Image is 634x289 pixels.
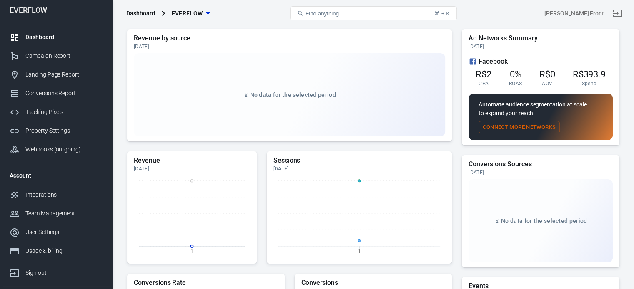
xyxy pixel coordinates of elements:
h5: Ad Networks Summary [469,34,613,42]
h5: Conversions [301,279,446,287]
span: R$393.9 [572,69,606,79]
span: Spend [582,80,597,87]
div: Sign out [25,269,103,277]
a: Conversions Report [3,84,110,103]
button: EVERFLOW [168,6,213,21]
div: [DATE] [134,165,250,172]
div: Campaign Report [25,52,103,60]
span: EVERFLOW [172,8,203,19]
button: Connect More Networks [479,121,560,134]
span: No data for the selected period [501,217,587,224]
div: Team Management [25,209,103,218]
a: User Settings [3,223,110,242]
span: R$0 [539,69,555,79]
span: AOV [542,80,552,87]
button: Find anything...⌘ + K [290,6,457,20]
span: No data for the selected period [250,91,336,98]
span: ROAS [509,80,522,87]
div: Landing Page Report [25,70,103,79]
p: Automate audience segmentation at scale to expand your reach [479,100,603,118]
div: EVERFLOW [3,7,110,14]
span: CPA [479,80,489,87]
div: Integrations [25,190,103,199]
div: ⌘ + K [434,10,450,17]
div: [DATE] [273,165,446,172]
a: Dashboard [3,28,110,47]
a: Tracking Pixels [3,103,110,121]
svg: Facebook Ads [469,57,477,67]
div: Facebook [469,57,613,67]
div: User Settings [25,228,103,237]
li: Account [3,165,110,185]
a: Landing Page Report [3,65,110,84]
span: Find anything... [306,10,343,17]
h5: Revenue by source [134,34,445,42]
a: Team Management [3,204,110,223]
div: Account id: KGa5hiGJ [544,9,604,18]
div: [DATE] [134,43,445,50]
div: Webhooks (outgoing) [25,145,103,154]
tspan: 1 [358,248,361,254]
a: Campaign Report [3,47,110,65]
div: Property Settings [25,126,103,135]
div: Tracking Pixels [25,108,103,116]
h5: Revenue [134,156,250,165]
span: 0% [509,69,521,79]
a: Sign out [607,3,627,23]
a: Webhooks (outgoing) [3,140,110,159]
div: Dashboard [25,33,103,42]
span: R$2 [476,69,491,79]
div: [DATE] [469,169,613,176]
div: Usage & billing [25,247,103,255]
h5: Conversions Rate [134,279,278,287]
div: Dashboard [126,9,155,17]
a: Property Settings [3,121,110,140]
a: Integrations [3,185,110,204]
a: Sign out [3,260,110,282]
div: Conversions Report [25,89,103,98]
a: Usage & billing [3,242,110,260]
h5: Sessions [273,156,446,165]
tspan: 1 [190,248,193,254]
h5: Conversions Sources [469,160,613,168]
div: [DATE] [469,43,613,50]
